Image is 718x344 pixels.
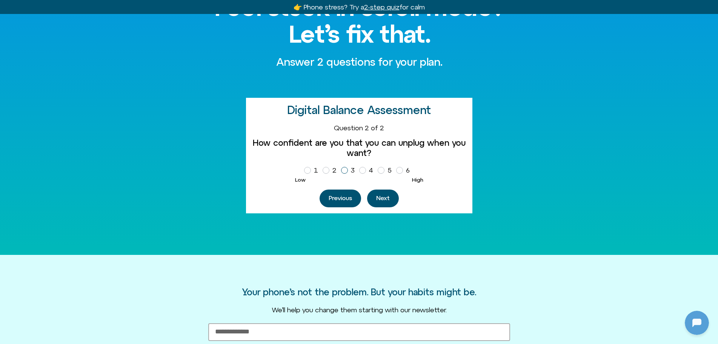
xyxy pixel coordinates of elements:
svg: Voice Input Button [129,241,141,253]
img: N5FCcHC.png [2,217,12,227]
h3: Your phone’s not the problem. But your habits might be. [242,287,476,297]
label: 5 [378,164,395,177]
iframe: Botpress [685,311,709,335]
div: Question 2 of 2 [252,124,466,132]
h2: Digital Balance Assessment [287,104,431,116]
label: 4 [359,164,376,177]
span: High [412,177,423,183]
button: Previous [320,190,361,207]
svg: Close Chatbot Button [132,3,145,16]
p: If you’d like, share your email so I can continue from our last chat or start the quiz fresh. [22,197,135,224]
form: Homepage Sign Up [252,124,466,207]
span: We’ll help you change them starting with our newsletter. [272,306,447,314]
button: Expand Header Button [2,2,149,18]
span: Low [295,177,306,183]
img: N5FCcHC.png [7,4,19,16]
label: 3 [341,164,358,177]
label: How confident are you that you can unplug when you want? [252,138,466,158]
h1: [DOMAIN_NAME] [47,95,104,106]
a: 👉 Phone stress? Try a2-step quizfor calm [294,3,425,11]
p: [DATE] [66,138,86,147]
label: 2 [323,164,340,177]
p: Hey — I’m [DOMAIN_NAME], your coaching partner for small, steady progress. Ready to begin? [22,157,135,184]
button: Next [367,190,399,207]
textarea: Message Input [13,243,117,251]
label: 1 [304,164,321,177]
img: N5FCcHC.png [2,177,12,187]
img: N5FCcHC.png [60,57,91,87]
u: 2-step quiz [364,3,400,11]
svg: Restart Conversation Button [119,3,132,16]
h2: [DOMAIN_NAME] [22,5,116,15]
label: 6 [396,164,413,177]
p: Answer 2 questions for your plan. [276,55,442,69]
